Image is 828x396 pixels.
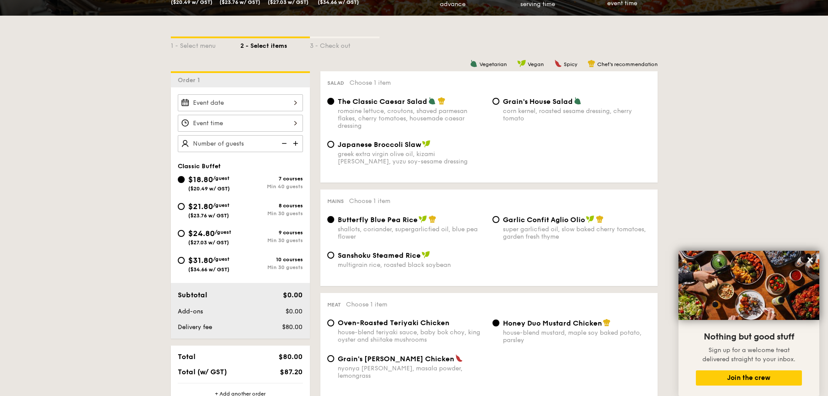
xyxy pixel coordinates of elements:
[678,251,819,320] img: DSC07876-Edit02-Large.jpeg
[188,186,230,192] span: ($20.49 w/ GST)
[178,203,185,210] input: $21.80/guest($23.76 w/ GST)8 coursesMin 30 guests
[178,257,185,264] input: $31.80/guest($34.66 w/ GST)10 coursesMin 30 guests
[283,291,303,299] span: $0.00
[349,197,390,205] span: Choose 1 item
[327,80,344,86] span: Salad
[290,135,303,152] img: icon-add.58712e84.svg
[422,140,431,148] img: icon-vegan.f8ff3823.svg
[696,370,802,386] button: Join the crew
[479,61,507,67] span: Vegetarian
[338,319,449,327] span: Oven-Roasted Teriyaki Chicken
[338,261,485,269] div: multigrain rice, roasted black soybean
[588,60,595,67] img: icon-chef-hat.a58ddaea.svg
[338,107,485,130] div: romaine lettuce, croutons, shaved parmesan flakes, cherry tomatoes, housemade caesar dressing
[178,291,207,299] span: Subtotal
[178,135,303,152] input: Number of guests
[310,38,379,50] div: 3 - Check out
[554,60,562,67] img: icon-spicy.37a8142b.svg
[492,98,499,105] input: Grain's House Saladcorn kernel, roasted sesame dressing, cherry tomato
[178,115,303,132] input: Event time
[240,210,303,216] div: Min 30 guests
[213,175,229,181] span: /guest
[574,97,582,105] img: icon-vegetarian.fe4039eb.svg
[528,61,544,67] span: Vegan
[188,256,213,265] span: $31.80
[702,346,795,363] span: Sign up for a welcome treat delivered straight to your inbox.
[279,353,303,361] span: $80.00
[188,266,229,273] span: ($34.66 w/ GST)
[178,353,196,361] span: Total
[240,237,303,243] div: Min 30 guests
[596,215,604,223] img: icon-chef-hat.a58ddaea.svg
[171,38,240,50] div: 1 - Select menu
[564,61,577,67] span: Spicy
[286,308,303,315] span: $0.00
[338,140,421,149] span: Japanese Broccoli Slaw
[327,141,334,148] input: Japanese Broccoli Slawgreek extra virgin olive oil, kizami [PERSON_NAME], yuzu soy-sesame dressing
[327,252,334,259] input: Sanshoku Steamed Ricemultigrain rice, roasted black soybean
[492,216,499,223] input: Garlic Confit Aglio Oliosuper garlicfied oil, slow baked cherry tomatoes, garden fresh thyme
[603,319,611,326] img: icon-chef-hat.a58ddaea.svg
[188,175,213,184] span: $18.80
[338,97,427,106] span: The Classic Caesar Salad
[280,368,303,376] span: $87.20
[240,183,303,190] div: Min 40 guests
[188,213,229,219] span: ($23.76 w/ GST)
[503,329,651,344] div: house-blend mustard, maple soy baked potato, parsley
[429,215,436,223] img: icon-chef-hat.a58ddaea.svg
[188,240,229,246] span: ($27.03 w/ GST)
[346,301,387,308] span: Choose 1 item
[178,176,185,183] input: $18.80/guest($20.49 w/ GST)7 coursesMin 40 guests
[240,38,310,50] div: 2 - Select items
[803,253,817,267] button: Close
[178,94,303,111] input: Event date
[338,329,485,343] div: house-blend teriyaki sauce, baby bok choy, king oyster and shiitake mushrooms
[503,97,573,106] span: Grain's House Salad
[178,308,203,315] span: Add-ons
[338,365,485,379] div: nyonya [PERSON_NAME], masala powder, lemongrass
[188,202,213,211] span: $21.80
[503,216,585,224] span: Garlic Confit Aglio Olio
[240,256,303,263] div: 10 courses
[240,176,303,182] div: 7 courses
[327,355,334,362] input: Grain's [PERSON_NAME] Chickennyonya [PERSON_NAME], masala powder, lemongrass
[178,230,185,237] input: $24.80/guest($27.03 w/ GST)9 coursesMin 30 guests
[178,163,221,170] span: Classic Buffet
[240,230,303,236] div: 9 courses
[327,302,341,308] span: Meat
[213,202,229,208] span: /guest
[215,229,231,235] span: /guest
[492,319,499,326] input: Honey Duo Mustard Chickenhouse-blend mustard, maple soy baked potato, parsley
[503,226,651,240] div: super garlicfied oil, slow baked cherry tomatoes, garden fresh thyme
[428,97,436,105] img: icon-vegetarian.fe4039eb.svg
[178,368,227,376] span: Total (w/ GST)
[277,135,290,152] img: icon-reduce.1d2dbef1.svg
[327,198,344,204] span: Mains
[338,216,418,224] span: Butterfly Blue Pea Rice
[517,60,526,67] img: icon-vegan.f8ff3823.svg
[503,319,602,327] span: Honey Duo Mustard Chicken
[503,107,651,122] div: corn kernel, roasted sesame dressing, cherry tomato
[178,77,203,84] span: Order 1
[338,251,421,260] span: Sanshoku Steamed Rice
[327,98,334,105] input: The Classic Caesar Saladromaine lettuce, croutons, shaved parmesan flakes, cherry tomatoes, house...
[240,264,303,270] div: Min 30 guests
[327,216,334,223] input: Butterfly Blue Pea Riceshallots, coriander, supergarlicfied oil, blue pea flower
[240,203,303,209] div: 8 courses
[704,332,794,342] span: Nothing but good stuff
[597,61,658,67] span: Chef's recommendation
[470,60,478,67] img: icon-vegetarian.fe4039eb.svg
[327,319,334,326] input: Oven-Roasted Teriyaki Chickenhouse-blend teriyaki sauce, baby bok choy, king oyster and shiitake ...
[438,97,446,105] img: icon-chef-hat.a58ddaea.svg
[338,150,485,165] div: greek extra virgin olive oil, kizami [PERSON_NAME], yuzu soy-sesame dressing
[188,229,215,238] span: $24.80
[455,354,463,362] img: icon-spicy.37a8142b.svg
[349,79,391,87] span: Choose 1 item
[338,355,454,363] span: Grain's [PERSON_NAME] Chicken
[282,323,303,331] span: $80.00
[422,251,430,259] img: icon-vegan.f8ff3823.svg
[419,215,427,223] img: icon-vegan.f8ff3823.svg
[338,226,485,240] div: shallots, coriander, supergarlicfied oil, blue pea flower
[586,215,595,223] img: icon-vegan.f8ff3823.svg
[213,256,229,262] span: /guest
